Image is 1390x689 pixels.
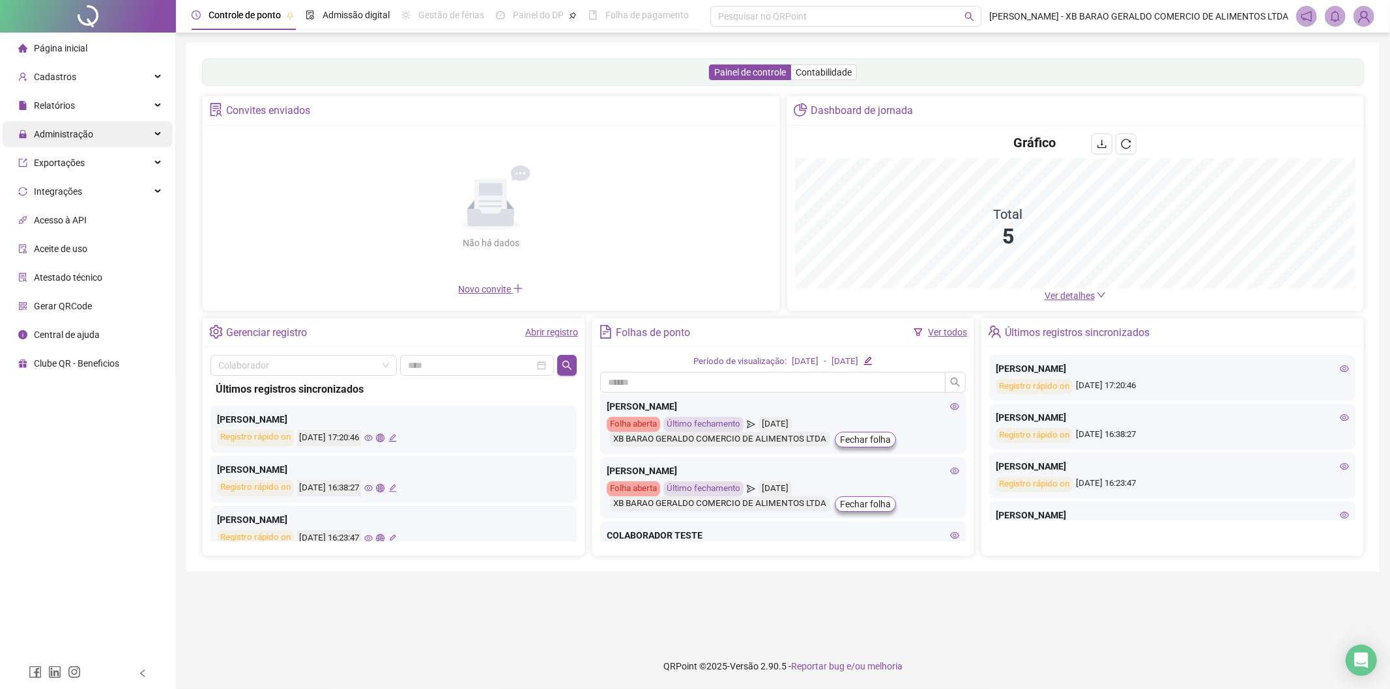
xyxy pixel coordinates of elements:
[996,477,1073,492] div: Registro rápido on
[297,430,361,446] div: [DATE] 17:20:46
[824,355,826,369] div: -
[996,379,1073,394] div: Registro rápido on
[714,67,786,77] span: Painel de controle
[18,273,27,282] span: solution
[1006,322,1150,344] div: Últimos registros sincronizados
[607,417,660,432] div: Folha aberta
[1340,413,1349,422] span: eye
[217,412,570,427] div: [PERSON_NAME]
[525,327,578,337] a: Abrir registro
[607,399,960,414] div: [PERSON_NAME]
[297,480,361,496] div: [DATE] 16:38:27
[376,534,384,542] span: global
[217,430,294,446] div: Registro rápido on
[209,10,281,20] span: Controle de ponto
[34,158,85,168] span: Exportações
[18,216,27,225] span: api
[950,377,961,387] span: search
[759,417,792,432] div: [DATE]
[605,10,689,20] span: Folha de pagamento
[840,432,891,447] span: Fechar folha
[388,484,397,492] span: edit
[996,459,1349,473] div: [PERSON_NAME]
[34,330,100,340] span: Central de ajuda
[792,355,818,369] div: [DATE]
[996,361,1349,376] div: [PERSON_NAME]
[34,215,87,225] span: Acesso à API
[18,330,27,339] span: info-circle
[34,244,87,254] span: Aceite de uso
[616,322,690,344] div: Folhas de ponto
[217,480,294,496] div: Registro rápido on
[950,402,959,411] span: eye
[496,10,505,20] span: dashboard
[48,666,61,679] span: linkedin
[914,328,923,337] span: filter
[607,528,960,542] div: COLABORADOR TESTE
[989,9,1288,23] span: [PERSON_NAME] - XB BARAO GERALDO COMERCIO DE ALIMENTOS LTDA
[401,10,411,20] span: sun
[950,531,959,540] span: eye
[216,381,572,397] div: Últimos registros sincronizados
[513,283,523,294] span: plus
[1340,462,1349,471] span: eye
[376,434,384,442] span: global
[364,534,373,542] span: eye
[306,10,315,20] span: file-done
[610,496,830,511] div: XB BARAO GERALDO COMERCIO DE ALIMENTOS LTDA
[34,301,92,311] span: Gerar QRCode
[796,67,852,77] span: Contabilidade
[217,462,570,477] div: [PERSON_NAME]
[996,428,1349,443] div: [DATE] 16:38:27
[1013,134,1056,152] h4: Gráfico
[1354,7,1374,26] img: 86578
[18,187,27,196] span: sync
[663,481,744,496] div: Último fechamento
[759,481,792,496] div: [DATE]
[863,356,872,365] span: edit
[209,325,223,339] span: setting
[376,484,384,492] span: global
[1301,10,1312,22] span: notification
[18,101,27,110] span: file
[192,10,201,20] span: clock-circle
[18,158,27,167] span: export
[1346,645,1377,676] div: Open Intercom Messenger
[988,325,1002,339] span: team
[29,666,42,679] span: facebook
[588,10,598,20] span: book
[607,464,960,478] div: [PERSON_NAME]
[1045,290,1095,301] span: Ver detalhes
[34,358,119,369] span: Clube QR - Beneficios
[835,496,896,512] button: Fechar folha
[364,484,373,492] span: eye
[607,481,660,496] div: Folha aberta
[832,355,858,369] div: [DATE]
[1340,511,1349,520] span: eye
[513,10,564,20] span: Painel do DP
[791,661,903,671] span: Reportar bug e/ou melhoria
[996,477,1349,492] div: [DATE] 16:23:47
[176,643,1390,689] footer: QRPoint © 2025 - 2.90.5 -
[209,103,223,117] span: solution
[730,661,759,671] span: Versão
[364,434,373,442] span: eye
[1329,10,1341,22] span: bell
[34,129,93,139] span: Administração
[794,103,807,117] span: pie-chart
[996,428,1073,443] div: Registro rápido on
[18,359,27,368] span: gift
[840,497,891,511] span: Fechar folha
[388,434,397,442] span: edit
[928,327,967,337] a: Ver todos
[34,43,87,53] span: Página inicial
[599,325,613,339] span: file-text
[996,379,1349,394] div: [DATE] 17:20:46
[693,355,787,369] div: Período de visualização:
[297,530,361,546] div: [DATE] 16:23:47
[286,12,294,20] span: pushpin
[18,130,27,139] span: lock
[34,72,76,82] span: Cadastros
[226,100,310,122] div: Convites enviados
[1097,139,1107,149] span: download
